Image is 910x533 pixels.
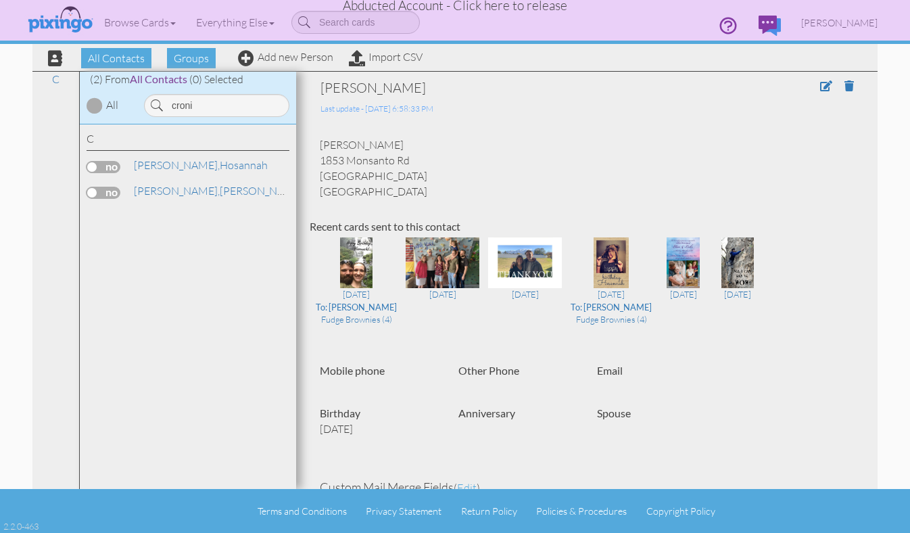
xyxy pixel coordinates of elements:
[167,48,216,68] span: Groups
[715,288,760,300] div: [DATE]
[759,16,781,36] img: comments.svg
[316,255,397,325] a: [DATE] To: [PERSON_NAME] Fudge Brownies (4)
[320,421,438,437] p: [DATE]
[571,301,652,313] div: To: [PERSON_NAME]
[134,184,220,198] span: [PERSON_NAME],
[291,11,420,34] input: Search cards
[536,505,627,517] a: Policies & Procedures
[45,71,66,87] a: C
[320,481,854,494] h4: Custom Mail Merge Fields
[310,220,460,233] strong: Recent cards sent to this contact
[661,255,706,301] a: [DATE]
[721,237,754,288] img: 43790-1-1603743818015-da7b76dee7ee8408-qa.jpg
[488,255,562,301] a: [DATE]
[571,313,652,325] div: Fudge Brownies (4)
[458,407,515,419] strong: Anniversary
[406,288,479,300] div: [DATE]
[458,364,519,377] strong: Other Phone
[461,505,517,517] a: Return Policy
[80,72,296,87] div: (2) From
[597,407,631,419] strong: Spouse
[310,137,864,199] div: [PERSON_NAME] 1853 Monsanto Rd [GEOGRAPHIC_DATA] [GEOGRAPHIC_DATA]
[258,505,347,517] a: Terms and Conditions
[661,288,706,300] div: [DATE]
[715,255,760,301] a: [DATE]
[646,505,715,517] a: Copyright Policy
[238,50,333,64] a: Add new Person
[189,72,243,86] span: (0) Selected
[3,520,39,532] div: 2.2.0-463
[320,78,742,97] div: [PERSON_NAME]
[366,505,441,517] a: Privacy Statement
[106,97,118,113] div: All
[349,50,423,64] a: Import CSV
[667,237,700,288] img: 65301-1-1631174415149-b2e0363a58ed2343-qa.jpg
[316,301,397,313] div: To: [PERSON_NAME]
[488,288,562,300] div: [DATE]
[134,158,220,172] span: [PERSON_NAME],
[320,407,360,419] strong: Birthday
[454,481,480,494] span: ( )
[94,5,186,39] a: Browse Cards
[340,237,373,288] img: 118346-1-1721156415504-148336d0b574850e-qa.jpg
[186,5,285,39] a: Everything Else
[571,255,652,325] a: [DATE] To: [PERSON_NAME] Fudge Brownies (4)
[597,364,623,377] strong: Email
[316,288,397,300] div: [DATE]
[488,237,562,288] img: 89124-1-1669755106865-b1018c00ea49c324-qa.jpg
[594,237,629,288] img: 62591-1-1626743459644-a517434804279007-qa.jpg
[81,48,151,68] span: All Contacts
[316,313,397,325] div: Fudge Brownies (4)
[133,157,269,173] a: Hosannah
[406,237,479,288] img: 101611-1-1691169402685-3bff95420cfeece7-qa.jpg
[571,288,652,300] div: [DATE]
[801,17,878,28] span: [PERSON_NAME]
[791,5,888,40] a: [PERSON_NAME]
[406,255,479,301] a: [DATE]
[133,183,305,199] a: [PERSON_NAME]
[87,131,289,151] div: C
[130,72,187,85] span: All Contacts
[457,481,477,494] span: edit
[320,103,433,114] span: Last update - [DATE] 6:58:33 PM
[320,364,385,377] strong: Mobile phone
[24,3,96,37] img: pixingo logo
